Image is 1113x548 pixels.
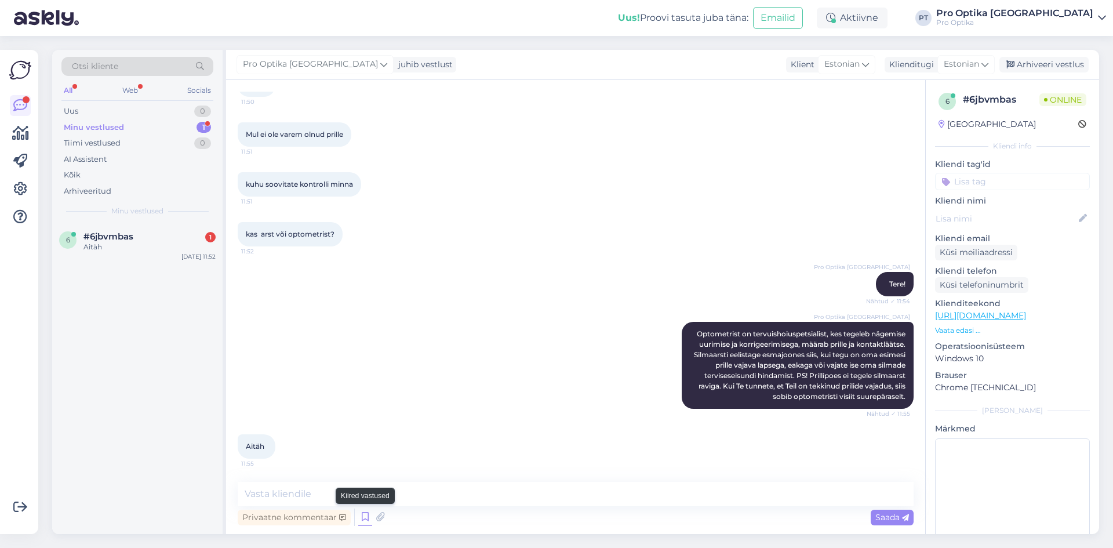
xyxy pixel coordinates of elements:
[814,263,910,271] span: Pro Optika [GEOGRAPHIC_DATA]
[935,405,1090,416] div: [PERSON_NAME]
[64,122,124,133] div: Minu vestlused
[935,173,1090,190] input: Lisa tag
[935,245,1017,260] div: Küsi meiliaadressi
[72,60,118,72] span: Otsi kliente
[241,147,285,156] span: 11:51
[238,510,351,525] div: Privaatne kommentaar
[246,180,353,188] span: kuhu soovitate kontrolli minna
[875,512,909,522] span: Saada
[246,230,334,238] span: kas arst või optometrist?
[885,59,934,71] div: Klienditugi
[935,158,1090,170] p: Kliendi tag'id
[241,459,285,468] span: 11:55
[64,186,111,197] div: Arhiveeritud
[120,83,140,98] div: Web
[935,233,1090,245] p: Kliendi email
[944,58,979,71] span: Estonian
[889,280,905,288] span: Tere!
[64,137,121,149] div: Tiimi vestlused
[185,83,213,98] div: Socials
[915,10,932,26] div: PT
[935,382,1090,394] p: Chrome [TECHNICAL_ID]
[935,195,1090,207] p: Kliendi nimi
[61,83,75,98] div: All
[936,18,1093,27] div: Pro Optika
[83,231,133,242] span: #6jbvmbas
[618,11,748,25] div: Proovi tasuta juba täna:
[935,423,1090,435] p: Märkmed
[936,212,1076,225] input: Lisa nimi
[824,58,860,71] span: Estonian
[936,9,1093,18] div: Pro Optika [GEOGRAPHIC_DATA]
[194,106,211,117] div: 0
[64,154,107,165] div: AI Assistent
[753,7,803,29] button: Emailid
[243,58,378,71] span: Pro Optika [GEOGRAPHIC_DATA]
[205,232,216,242] div: 1
[241,97,285,106] span: 11:50
[867,409,910,418] span: Nähtud ✓ 11:55
[935,325,1090,336] p: Vaata edasi ...
[935,141,1090,151] div: Kliendi info
[246,442,264,451] span: Aitäh
[999,57,1089,72] div: Arhiveeri vestlus
[817,8,888,28] div: Aktiivne
[935,310,1026,321] a: [URL][DOMAIN_NAME]
[814,313,910,321] span: Pro Optika [GEOGRAPHIC_DATA]
[197,122,211,133] div: 1
[694,329,907,401] span: Optometrist on tervuishoiuspetsialist, kes tegeleb nägemise uurimise ja korrigeerimisega, määrab ...
[1039,93,1086,106] span: Online
[66,235,70,244] span: 6
[935,340,1090,353] p: Operatsioonisüsteem
[945,97,950,106] span: 6
[939,118,1036,130] div: [GEOGRAPHIC_DATA]
[935,297,1090,310] p: Klienditeekond
[64,106,78,117] div: Uus
[64,169,81,181] div: Kõik
[181,252,216,261] div: [DATE] 11:52
[866,297,910,306] span: Nähtud ✓ 11:54
[9,59,31,81] img: Askly Logo
[111,206,163,216] span: Minu vestlused
[83,242,216,252] div: Aitäh
[241,197,285,206] span: 11:51
[935,265,1090,277] p: Kliendi telefon
[935,369,1090,382] p: Brauser
[194,137,211,149] div: 0
[246,130,343,139] span: Mul ei ole varem olnud prille
[786,59,814,71] div: Klient
[936,9,1106,27] a: Pro Optika [GEOGRAPHIC_DATA]Pro Optika
[618,12,640,23] b: Uus!
[341,491,390,501] small: Kiired vastused
[963,93,1039,107] div: # 6jbvmbas
[394,59,453,71] div: juhib vestlust
[241,247,285,256] span: 11:52
[935,353,1090,365] p: Windows 10
[935,277,1028,293] div: Küsi telefoninumbrit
